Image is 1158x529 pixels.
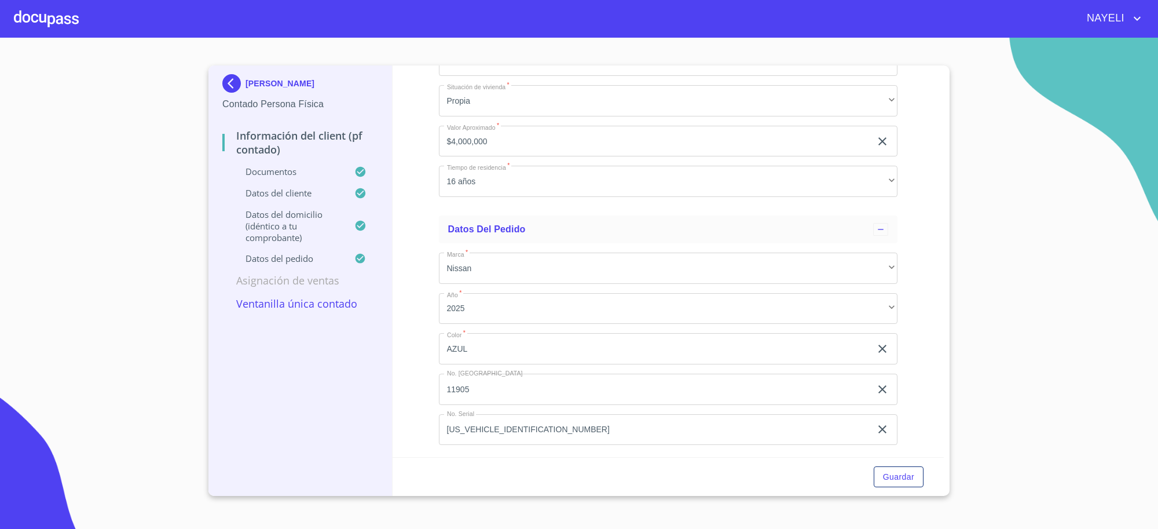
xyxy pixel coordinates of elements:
[883,470,914,484] span: Guardar
[439,166,898,197] div: 16 años
[875,382,889,396] button: clear input
[1078,9,1144,28] button: account of current user
[222,209,354,243] p: Datos del domicilio (idéntico a tu comprobante)
[222,97,378,111] p: Contado Persona Física
[439,253,898,284] div: Nissan
[439,216,898,243] div: Datos del pedido
[222,187,354,199] p: Datos del cliente
[875,134,889,148] button: clear input
[222,166,354,177] p: Documentos
[222,297,378,311] p: Ventanilla única contado
[875,342,889,356] button: clear input
[222,273,378,287] p: Asignación de Ventas
[874,466,924,488] button: Guardar
[875,422,889,436] button: clear input
[448,224,526,234] span: Datos del pedido
[222,74,378,97] div: [PERSON_NAME]
[439,85,898,116] div: Propia
[222,74,245,93] img: Docupass spot blue
[1078,9,1130,28] span: NAYELI
[245,79,314,88] p: [PERSON_NAME]
[222,253,354,264] p: Datos del pedido
[439,293,898,324] div: 2025
[222,129,378,156] p: Información del Client (PF contado)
